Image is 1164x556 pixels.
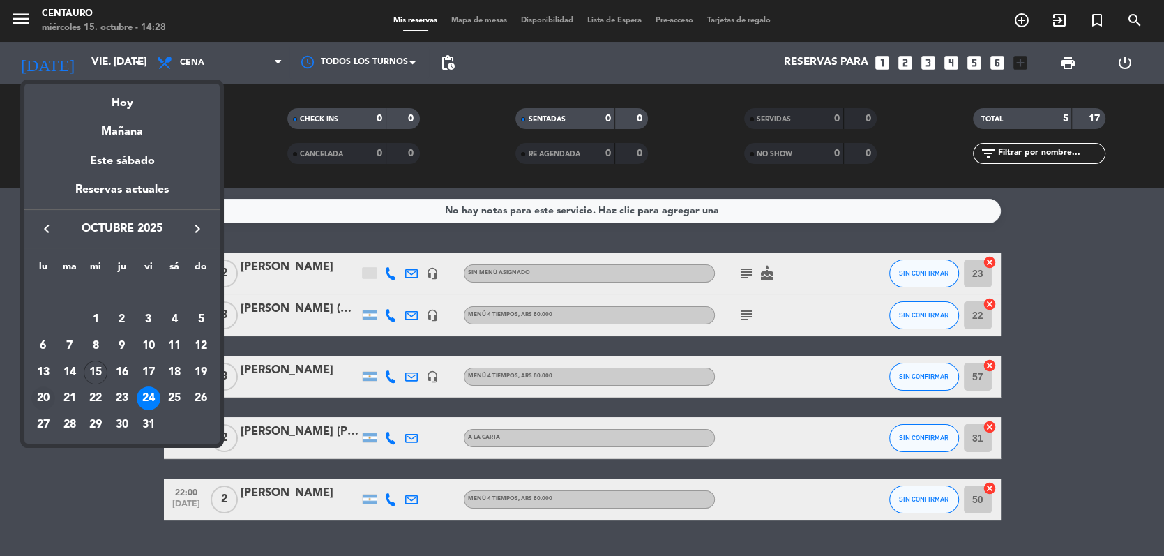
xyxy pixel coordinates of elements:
[30,412,56,438] td: 27 de octubre de 2025
[109,306,135,333] td: 2 de octubre de 2025
[109,333,135,359] td: 9 de octubre de 2025
[24,112,220,141] div: Mañana
[31,413,55,437] div: 27
[30,280,214,307] td: OCT.
[109,385,135,412] td: 23 de octubre de 2025
[56,259,83,280] th: martes
[30,359,56,386] td: 13 de octubre de 2025
[58,413,82,437] div: 28
[30,385,56,412] td: 20 de octubre de 2025
[189,361,213,384] div: 19
[31,386,55,410] div: 20
[109,259,135,280] th: jueves
[162,386,186,410] div: 25
[162,359,188,386] td: 18 de octubre de 2025
[56,385,83,412] td: 21 de octubre de 2025
[24,142,220,181] div: Este sábado
[59,220,185,238] span: octubre 2025
[137,334,160,358] div: 10
[135,412,162,438] td: 31 de octubre de 2025
[84,361,107,384] div: 15
[188,359,214,386] td: 19 de octubre de 2025
[82,306,109,333] td: 1 de octubre de 2025
[84,413,107,437] div: 29
[162,259,188,280] th: sábado
[188,306,214,333] td: 5 de octubre de 2025
[110,386,134,410] div: 23
[110,361,134,384] div: 16
[31,361,55,384] div: 13
[188,259,214,280] th: domingo
[135,333,162,359] td: 10 de octubre de 2025
[189,220,206,237] i: keyboard_arrow_right
[109,359,135,386] td: 16 de octubre de 2025
[84,334,107,358] div: 8
[135,385,162,412] td: 24 de octubre de 2025
[24,181,220,209] div: Reservas actuales
[189,386,213,410] div: 26
[189,334,213,358] div: 12
[135,306,162,333] td: 3 de octubre de 2025
[162,333,188,359] td: 11 de octubre de 2025
[162,308,186,331] div: 4
[24,84,220,112] div: Hoy
[137,361,160,384] div: 17
[162,334,186,358] div: 11
[188,333,214,359] td: 12 de octubre de 2025
[31,334,55,358] div: 6
[30,333,56,359] td: 6 de octubre de 2025
[188,385,214,412] td: 26 de octubre de 2025
[84,386,107,410] div: 22
[56,412,83,438] td: 28 de octubre de 2025
[38,220,55,237] i: keyboard_arrow_left
[30,259,56,280] th: lunes
[58,334,82,358] div: 7
[82,385,109,412] td: 22 de octubre de 2025
[162,361,186,384] div: 18
[185,220,210,238] button: keyboard_arrow_right
[56,359,83,386] td: 14 de octubre de 2025
[135,359,162,386] td: 17 de octubre de 2025
[137,386,160,410] div: 24
[34,220,59,238] button: keyboard_arrow_left
[109,412,135,438] td: 30 de octubre de 2025
[58,386,82,410] div: 21
[137,308,160,331] div: 3
[82,259,109,280] th: miércoles
[82,359,109,386] td: 15 de octubre de 2025
[110,413,134,437] div: 30
[82,333,109,359] td: 8 de octubre de 2025
[189,308,213,331] div: 5
[162,306,188,333] td: 4 de octubre de 2025
[58,361,82,384] div: 14
[110,334,134,358] div: 9
[110,308,134,331] div: 2
[162,385,188,412] td: 25 de octubre de 2025
[82,412,109,438] td: 29 de octubre de 2025
[84,308,107,331] div: 1
[56,333,83,359] td: 7 de octubre de 2025
[137,413,160,437] div: 31
[135,259,162,280] th: viernes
